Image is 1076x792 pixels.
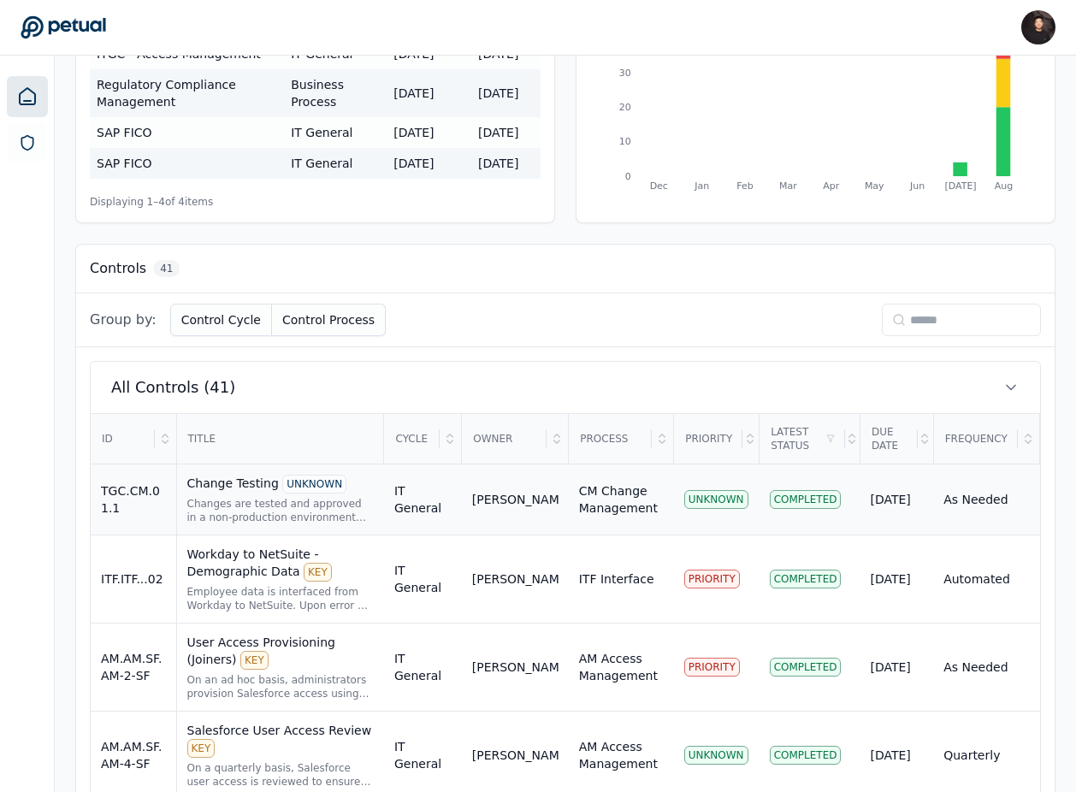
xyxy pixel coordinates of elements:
[111,375,235,399] span: All Controls (41)
[385,415,440,463] div: Cycle
[90,117,284,148] td: SAP FICO
[770,746,842,765] div: Completed
[463,415,547,463] div: Owner
[304,563,332,582] div: KEY
[187,761,374,789] div: On a quarterly basis, Salesforce user access is reviewed to ensure appropriate access is maintain...
[90,148,284,179] td: SAP FICO
[101,482,166,517] div: TGC.CM.01.1
[675,415,742,463] div: Priority
[619,136,631,147] tspan: 10
[387,69,471,117] td: [DATE]
[90,69,284,117] td: Regulatory Compliance Management
[684,570,740,588] div: PRIORITY
[935,415,1018,463] div: Frequency
[472,491,559,508] div: [PERSON_NAME]
[619,68,631,79] tspan: 30
[240,651,269,670] div: KEY
[770,570,842,588] div: Completed
[625,171,631,182] tspan: 0
[387,148,471,179] td: [DATE]
[472,570,559,588] div: [PERSON_NAME]
[684,658,740,677] div: PRIORITY
[684,746,748,765] div: UNKNOWN
[933,464,1039,535] td: As Needed
[579,482,664,517] div: CM Change Management
[909,180,925,192] tspan: Jun
[779,180,797,192] tspan: Mar
[472,747,559,764] div: [PERSON_NAME]
[187,722,374,758] div: Salesforce User Access Review
[282,475,346,494] div: UNKNOWN
[187,673,374,700] div: On an ad hoc basis, administrators provision Salesforce access using documented ServiceNow approv...
[384,464,462,535] td: IT General
[284,69,387,117] td: Business Process
[272,304,386,336] button: Control Process
[187,546,374,582] div: Workday to NetSuite - Demographic Data
[570,415,652,463] div: Process
[90,310,157,330] span: Group by:
[694,180,709,192] tspan: Jan
[870,570,923,588] div: [DATE]
[9,124,46,162] a: SOC 1 Reports
[90,195,213,209] span: Displaying 1– 4 of 4 items
[579,570,654,588] div: ITF Interface
[471,148,541,179] td: [DATE]
[944,180,976,192] tspan: [DATE]
[861,415,918,463] div: Due Date
[933,624,1039,712] td: As Needed
[619,102,631,113] tspan: 20
[870,747,923,764] div: [DATE]
[90,258,146,279] h3: Controls
[471,117,541,148] td: [DATE]
[384,624,462,712] td: IT General
[995,180,1013,192] tspan: Aug
[472,659,559,676] div: [PERSON_NAME]
[284,148,387,179] td: IT General
[187,497,374,524] div: Changes are tested and approved in a non-production environment and approved prior to being imple...
[384,535,462,624] td: IT General
[92,415,155,463] div: ID
[187,585,374,612] div: Employee data is interfaced from Workday to NetSuite. Upon error or failure, appropriate personne...
[187,475,374,494] div: Change Testing
[1021,10,1055,44] img: James Lee
[650,180,668,192] tspan: Dec
[684,490,748,509] div: UNKNOWN
[101,650,166,684] div: AM.AM.SF.AM-2-SF
[187,634,374,670] div: User Access Provisioning (Joiners)
[823,180,840,192] tspan: Apr
[760,415,845,463] div: Latest Status
[870,659,923,676] div: [DATE]
[101,570,166,588] div: ITF.ITF...02
[770,490,842,509] div: Completed
[101,738,166,772] div: AM.AM.SF.AM-4-SF
[736,180,753,192] tspan: Feb
[153,260,180,277] span: 41
[770,658,842,677] div: Completed
[579,650,664,684] div: AM Access Management
[7,76,48,117] a: Dashboard
[870,491,923,508] div: [DATE]
[187,739,216,758] div: KEY
[170,304,272,336] button: Control Cycle
[284,117,387,148] td: IT General
[387,117,471,148] td: [DATE]
[21,15,106,39] a: Go to Dashboard
[865,180,884,192] tspan: May
[178,415,383,463] div: Title
[933,535,1039,624] td: Automated
[471,69,541,117] td: [DATE]
[579,738,664,772] div: AM Access Management
[91,362,1040,413] button: All Controls (41)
